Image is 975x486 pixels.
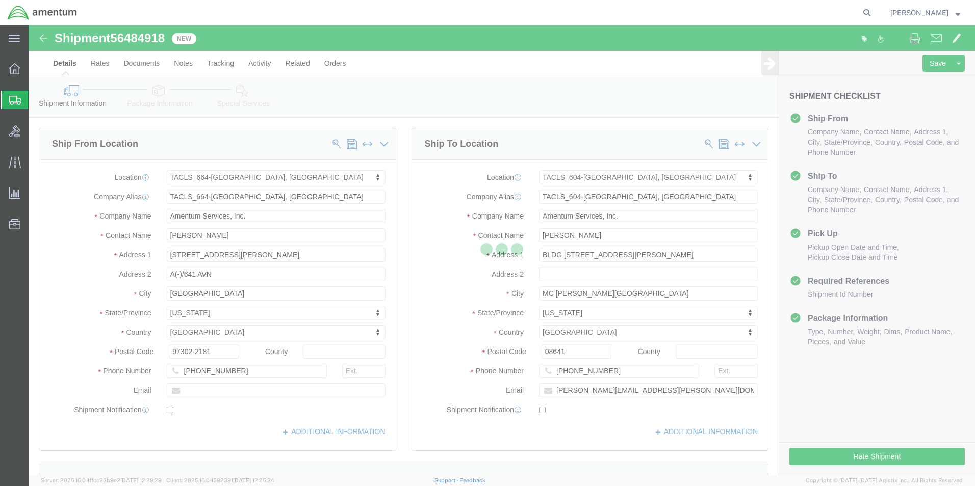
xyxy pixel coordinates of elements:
span: Copyright © [DATE]-[DATE] Agistix Inc., All Rights Reserved [806,476,963,485]
span: David Stasny [890,7,948,18]
a: Feedback [459,477,485,483]
a: Support [434,477,460,483]
span: Server: 2025.16.0-1ffcc23b9e2 [41,477,162,483]
button: [PERSON_NAME] [890,7,961,19]
span: [DATE] 12:29:29 [120,477,162,483]
img: logo [7,5,78,20]
span: [DATE] 12:25:34 [233,477,274,483]
span: Client: 2025.16.0-1592391 [166,477,274,483]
